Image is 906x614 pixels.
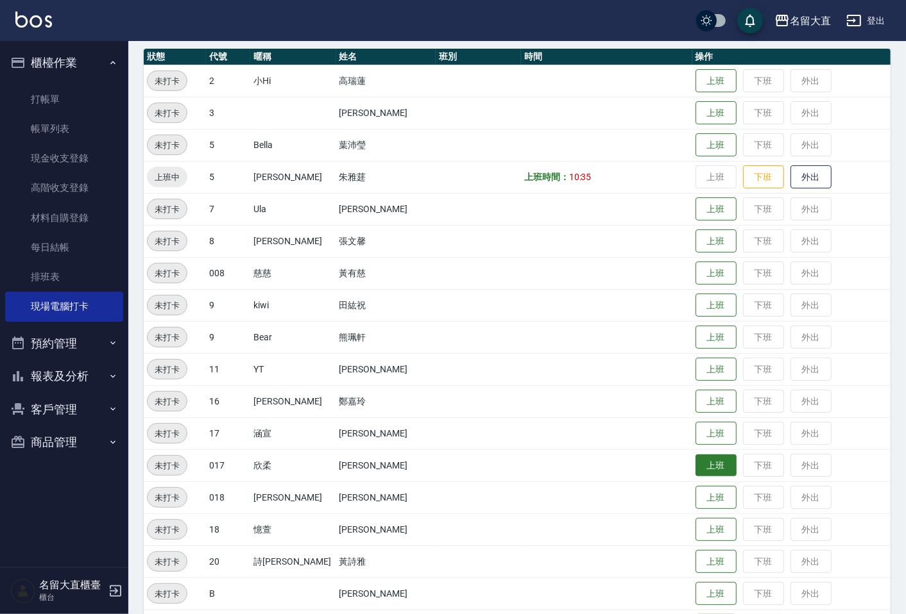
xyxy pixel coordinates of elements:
[250,257,336,289] td: 慈慈
[206,513,250,545] td: 18
[206,65,250,97] td: 2
[5,327,123,360] button: 預約管理
[696,518,737,542] button: 上班
[206,481,250,513] td: 018
[206,449,250,481] td: 017
[696,229,737,253] button: 上班
[336,161,436,193] td: 朱雅莛
[250,129,336,161] td: Bella
[696,101,737,125] button: 上班
[250,321,336,353] td: Bear
[206,577,250,610] td: B
[336,257,436,289] td: 黃有慈
[148,587,187,601] span: 未打卡
[250,289,336,321] td: kiwi
[250,353,336,385] td: YT
[250,193,336,225] td: Ula
[336,65,436,97] td: 高瑞蓮
[250,49,336,65] th: 暱稱
[737,8,763,33] button: save
[696,422,737,445] button: 上班
[206,97,250,129] td: 3
[148,395,187,408] span: 未打卡
[250,513,336,545] td: 憶萱
[5,426,123,459] button: 商品管理
[206,193,250,225] td: 7
[5,144,123,173] a: 現金收支登錄
[148,491,187,504] span: 未打卡
[336,321,436,353] td: 熊珮軒
[206,417,250,449] td: 17
[336,129,436,161] td: 葉沛瑩
[148,555,187,568] span: 未打卡
[206,321,250,353] td: 9
[336,225,436,257] td: 張文馨
[250,385,336,417] td: [PERSON_NAME]
[206,385,250,417] td: 16
[790,13,831,29] div: 名留大直
[336,513,436,545] td: [PERSON_NAME]
[250,65,336,97] td: 小Hi
[336,481,436,513] td: [PERSON_NAME]
[206,161,250,193] td: 5
[336,545,436,577] td: 黃詩雅
[5,233,123,262] a: 每日結帳
[206,257,250,289] td: 008
[148,203,187,216] span: 未打卡
[336,97,436,129] td: [PERSON_NAME]
[148,331,187,344] span: 未打卡
[692,49,891,65] th: 操作
[5,173,123,203] a: 高階收支登錄
[696,486,737,510] button: 上班
[148,299,187,312] span: 未打卡
[743,165,784,189] button: 下班
[336,417,436,449] td: [PERSON_NAME]
[336,449,436,481] td: [PERSON_NAME]
[521,49,692,65] th: 時間
[696,69,737,93] button: 上班
[5,393,123,426] button: 客戶管理
[148,523,187,536] span: 未打卡
[5,360,123,393] button: 報表及分析
[15,12,52,28] img: Logo
[148,74,187,88] span: 未打卡
[5,292,123,321] a: 現場電腦打卡
[250,417,336,449] td: 涵宣
[696,390,737,413] button: 上班
[696,261,737,285] button: 上班
[336,353,436,385] td: [PERSON_NAME]
[336,385,436,417] td: 鄭嘉玲
[10,578,36,604] img: Person
[250,449,336,481] td: 欣柔
[148,235,187,248] span: 未打卡
[250,545,336,577] td: 詩[PERSON_NAME]
[5,114,123,144] a: 帳單列表
[696,133,737,157] button: 上班
[524,172,569,182] b: 上班時間：
[206,225,250,257] td: 8
[206,353,250,385] td: 11
[336,577,436,610] td: [PERSON_NAME]
[206,545,250,577] td: 20
[5,203,123,233] a: 材料自購登錄
[148,363,187,376] span: 未打卡
[148,138,187,152] span: 未打卡
[39,579,105,592] h5: 名留大直櫃臺
[336,289,436,321] td: 田紘祝
[696,294,737,317] button: 上班
[148,427,187,440] span: 未打卡
[206,129,250,161] td: 5
[769,8,836,34] button: 名留大直
[696,550,737,574] button: 上班
[39,592,105,603] p: 櫃台
[696,326,737,349] button: 上班
[148,106,187,120] span: 未打卡
[696,358,737,381] button: 上班
[5,85,123,114] a: 打帳單
[250,161,336,193] td: [PERSON_NAME]
[336,193,436,225] td: [PERSON_NAME]
[250,225,336,257] td: [PERSON_NAME]
[841,9,891,33] button: 登出
[791,165,832,189] button: 外出
[250,481,336,513] td: [PERSON_NAME]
